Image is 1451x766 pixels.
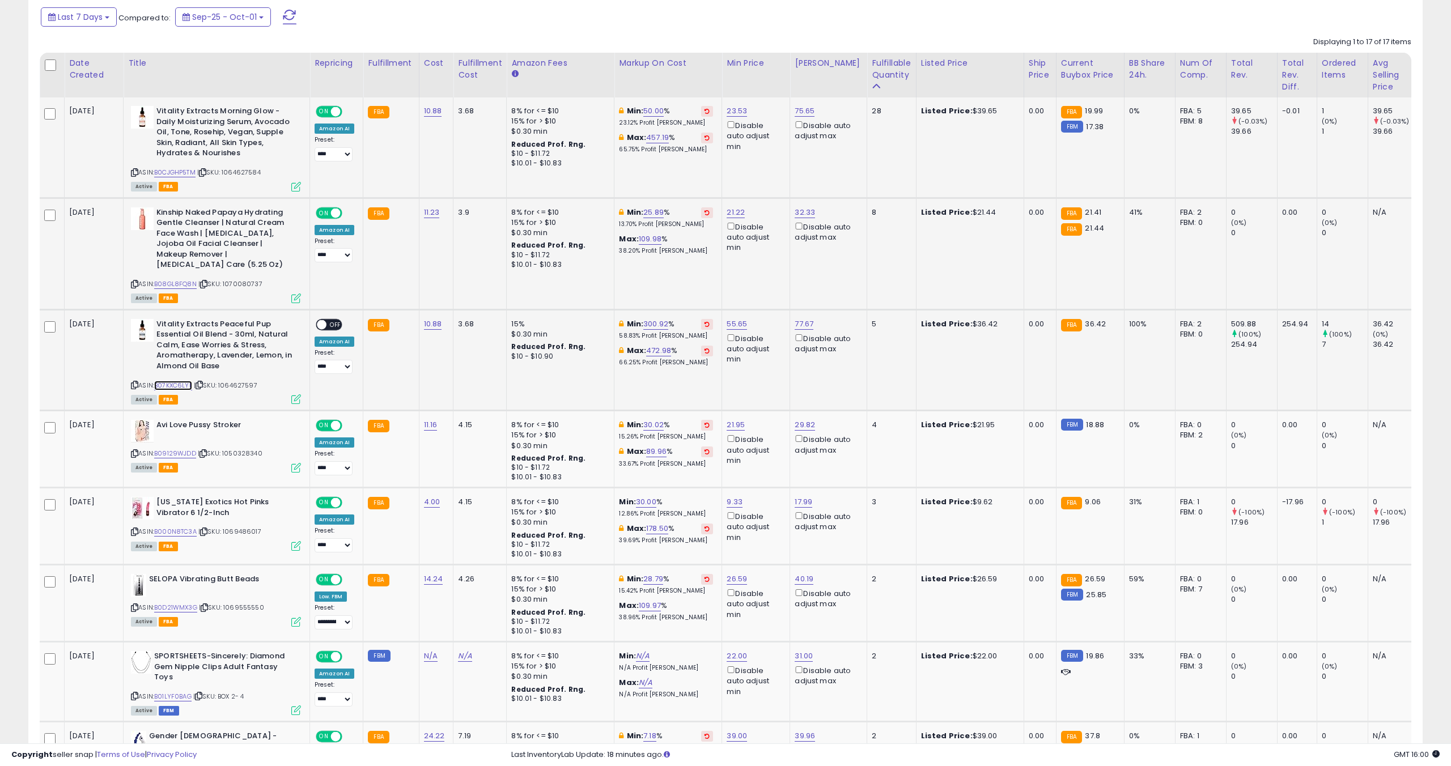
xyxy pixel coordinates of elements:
[619,319,713,340] div: %
[511,319,605,329] div: 15%
[511,517,605,527] div: $0.30 min
[1231,126,1277,137] div: 39.66
[156,106,294,161] b: Vitality Extracts Morning Glow - Daily Moisturizing Serum, Avocado Oil, Tone, Rosehip, Vegan, Sup...
[1061,207,1082,220] small: FBA
[1282,420,1308,430] div: 0.00
[1238,117,1267,126] small: (-0.03%)
[872,319,907,329] div: 5
[1373,497,1419,507] div: 0
[614,53,722,97] th: The percentage added to the cost of goods (COGS) that forms the calculator for Min & Max prices.
[1180,207,1217,218] div: FBA: 2
[368,319,389,331] small: FBA
[619,208,623,216] i: This overrides the store level min markup for this listing
[1180,116,1217,126] div: FBM: 8
[1061,497,1082,509] small: FBA
[131,106,301,190] div: ASIN:
[1061,419,1083,431] small: FBM
[69,319,114,329] div: [DATE]
[511,149,605,159] div: $10 - $11.72
[317,107,331,117] span: ON
[511,507,605,517] div: 15% for > $10
[619,57,717,69] div: Markup on Cost
[619,332,713,340] p: 58.83% Profit [PERSON_NAME]
[1322,218,1338,227] small: (0%)
[154,692,192,701] a: B01LYF0BAG
[424,57,449,69] div: Cost
[727,57,785,69] div: Min Price
[1231,339,1277,350] div: 254.94
[1322,441,1368,451] div: 0
[1322,57,1363,81] div: Ordered Items
[1180,507,1217,517] div: FBM: 0
[458,420,498,430] div: 4.15
[511,497,605,507] div: 8% for <= $10
[192,11,257,23] span: Sep-25 - Oct-01
[705,108,710,114] i: Revert to store-level Min Markup
[619,446,713,467] div: %
[921,57,1019,69] div: Listed Price
[154,449,196,458] a: B09129WJDD
[1322,339,1368,350] div: 7
[643,207,664,218] a: 25.89
[705,210,710,215] i: Revert to store-level Min Markup
[619,510,713,518] p: 12.86% Profit [PERSON_NAME]
[194,381,257,390] span: | SKU: 1064627597
[627,345,647,356] b: Max:
[872,207,907,218] div: 8
[1129,420,1166,430] div: 0%
[727,433,781,466] div: Disable auto adjust min
[511,260,605,270] div: $10.01 - $10.83
[795,496,812,508] a: 17.99
[154,279,197,289] a: B08GL8FQ8N
[619,497,713,518] div: %
[1231,218,1247,227] small: (0%)
[727,318,747,330] a: 55.65
[619,460,713,468] p: 33.67% Profit [PERSON_NAME]
[368,57,414,69] div: Fulfillment
[69,106,114,116] div: [DATE]
[1282,57,1312,93] div: Total Rev. Diff.
[921,419,973,430] b: Listed Price:
[154,527,197,537] a: B000N8TC3A
[424,650,438,662] a: N/A
[131,463,157,473] span: All listings currently available for purchase on Amazon
[1129,106,1166,116] div: 0%
[131,574,146,597] img: 31yqEvyX0UL._SL40_.jpg
[727,119,781,152] div: Disable auto adjust min
[511,250,605,260] div: $10 - $11.72
[627,446,647,457] b: Max:
[159,395,178,405] span: FBA
[41,7,117,27] button: Last 7 Days
[511,207,605,218] div: 8% for <= $10
[131,420,301,471] div: ASIN:
[619,133,713,154] div: %
[315,349,354,375] div: Preset:
[619,359,713,367] p: 66.25% Profit [PERSON_NAME]
[1373,57,1414,93] div: Avg Selling Price
[795,57,862,69] div: [PERSON_NAME]
[341,498,359,508] span: OFF
[511,463,605,473] div: $10 - $11.72
[1231,497,1277,507] div: 0
[69,57,118,81] div: Date Created
[1231,228,1277,238] div: 0
[921,496,973,507] b: Listed Price:
[639,677,652,688] a: N/A
[921,207,973,218] b: Listed Price:
[619,420,713,441] div: %
[154,168,196,177] a: B0CJGHP5TM
[636,496,656,508] a: 30.00
[159,293,178,303] span: FBA
[1380,117,1409,126] small: (-0.03%)
[619,106,713,127] div: %
[639,233,661,245] a: 109.98
[921,497,1015,507] div: $9.62
[198,279,262,288] span: | SKU: 1070080737
[727,650,747,662] a: 22.00
[1180,106,1217,116] div: FBA: 5
[1180,57,1221,81] div: Num of Comp.
[727,332,781,365] div: Disable auto adjust min
[1061,319,1082,331] small: FBA
[1322,497,1368,507] div: 0
[643,573,663,585] a: 28.79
